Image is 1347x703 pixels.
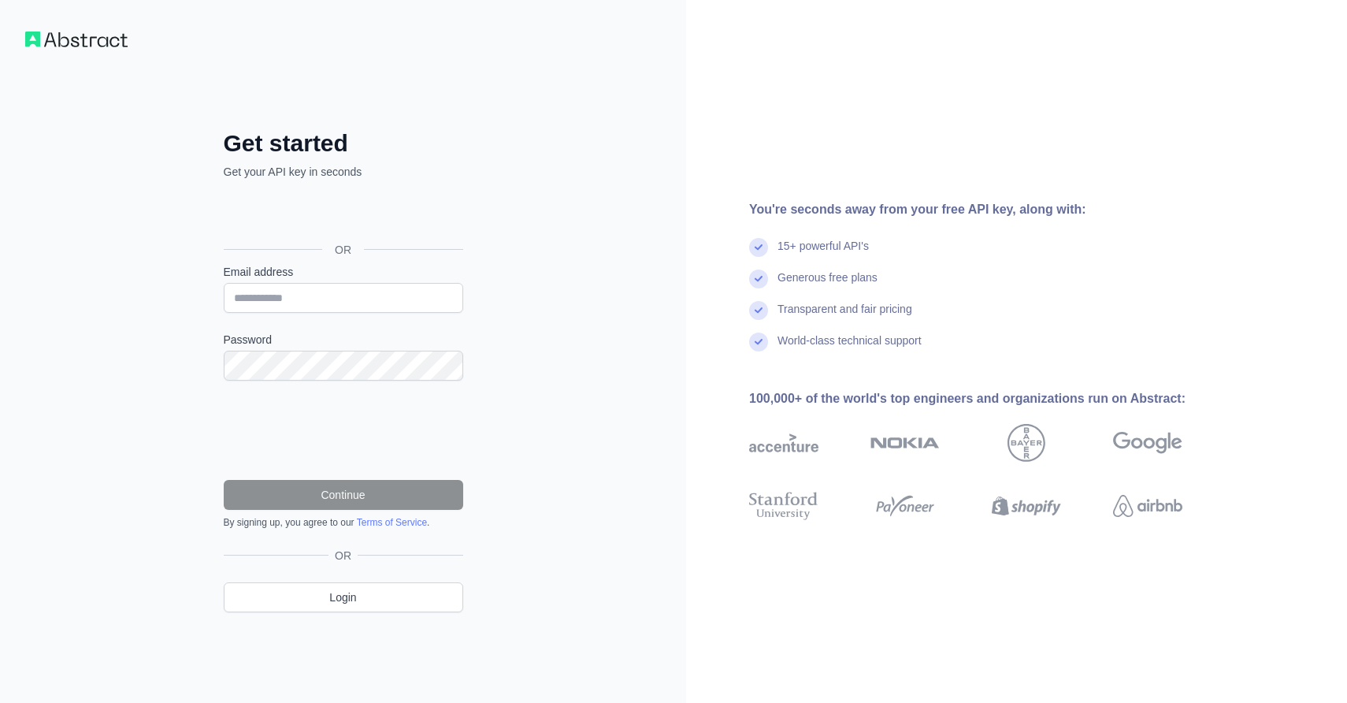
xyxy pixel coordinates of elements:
iframe: reCAPTCHA [224,400,463,461]
p: Get your API key in seconds [224,164,463,180]
label: Email address [224,264,463,280]
a: Terms of Service [357,517,427,528]
div: Transparent and fair pricing [777,301,912,333]
img: check mark [749,238,768,257]
img: accenture [749,424,818,462]
img: google [1113,424,1182,462]
img: shopify [992,489,1061,523]
div: World-class technical support [777,333,922,364]
img: Workflow [25,32,128,47]
img: nokia [870,424,940,462]
img: stanford university [749,489,818,523]
a: Login [224,582,463,612]
h2: Get started [224,129,463,158]
img: check mark [749,333,768,351]
iframe: Sign in with Google Button [216,197,468,232]
div: 15+ powerful API's [777,238,869,270]
img: payoneer [870,489,940,523]
img: airbnb [1113,489,1182,523]
img: check mark [749,270,768,288]
span: OR [322,242,364,258]
div: You're seconds away from your free API key, along with: [749,200,1233,219]
img: bayer [1007,424,1045,462]
img: check mark [749,301,768,320]
div: By signing up, you agree to our . [224,516,463,529]
div: 100,000+ of the world's top engineers and organizations run on Abstract: [749,389,1233,408]
span: OR [328,548,358,564]
button: Continue [224,480,463,510]
label: Password [224,332,463,348]
div: Generous free plans [777,270,878,301]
